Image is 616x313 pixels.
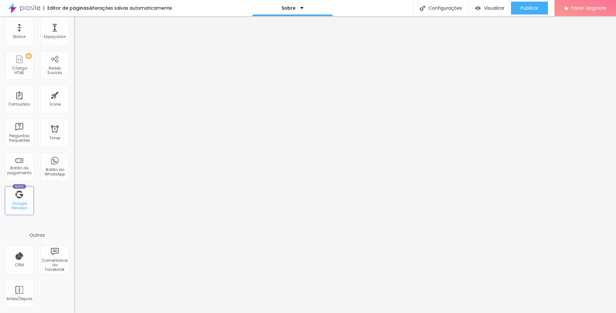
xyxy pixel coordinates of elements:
div: Formulário [9,102,30,107]
div: CRM [15,263,24,267]
div: Perguntas frequentes [6,134,32,143]
div: Botão do WhatsApp [42,167,67,177]
span: Visualizar [484,5,505,11]
p: Sobre [282,6,295,10]
div: Espaçador [44,34,66,39]
div: Alterações salvas automaticamente [89,6,172,10]
div: Google Reviews [6,201,32,211]
div: Comentários do Facebook [42,258,67,272]
button: Publicar [511,2,548,14]
img: view-1.svg [475,5,481,11]
div: Novo [13,184,26,189]
span: Publicar [521,5,538,11]
div: Antes/Depois [6,297,32,301]
div: Ícone [49,102,61,107]
div: Timer [49,136,60,140]
div: Botão de pagamento [6,166,32,175]
button: Visualizar [469,2,511,14]
div: Divisor [13,34,26,39]
img: Icone [420,5,425,11]
span: Fazer Upgrade [571,5,606,11]
div: Editor de páginas [43,6,89,10]
div: Redes Sociais [42,66,67,75]
div: Código HTML [6,66,32,75]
